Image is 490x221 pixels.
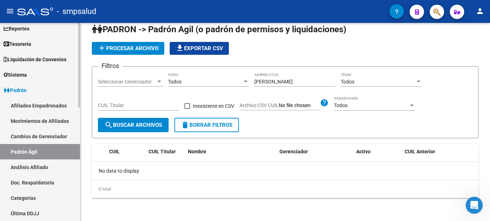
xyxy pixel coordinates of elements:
[402,144,479,159] datatable-header-cell: CUIL Anterior
[92,42,164,55] button: Procesar archivo
[356,149,371,154] span: Activo
[98,79,156,85] span: Seleccionar Gerenciador
[279,102,320,109] input: Archivo CSV CUIL
[4,86,27,94] span: Padrón
[109,149,120,154] span: CUIL
[185,144,277,159] datatable-header-cell: Nombre
[146,144,185,159] datatable-header-cell: CUIL Titular
[98,118,169,132] button: Buscar Archivos
[240,102,279,108] span: Archivo CSV CUIL
[320,99,329,107] mat-icon: help
[98,61,123,71] h3: Filtros
[4,71,27,79] span: Sistema
[279,149,308,154] span: Gerenciador
[334,102,348,108] span: Todos
[181,122,232,128] span: Borrar Filtros
[175,45,223,52] span: Exportar CSV
[4,56,66,63] span: Liquidación de Convenios
[98,44,106,52] mat-icon: add
[277,144,354,159] datatable-header-cell: Gerenciador
[170,42,229,55] button: Exportar CSV
[168,79,182,85] span: Todos
[106,144,146,159] datatable-header-cell: CUIL
[104,122,162,128] span: Buscar Archivos
[353,144,402,159] datatable-header-cell: Activo
[4,40,31,48] span: Tesorería
[4,25,29,33] span: Reportes
[476,7,484,15] mat-icon: person
[193,102,234,110] span: Inexistente en CSV
[92,24,346,34] span: PADRON -> Padrón Agil (o padrón de permisos y liquidaciones)
[466,197,483,214] iframe: Intercom live chat
[92,162,479,180] div: No data to display
[405,149,435,154] span: CUIL Anterior
[188,149,206,154] span: Nombre
[149,149,176,154] span: CUIL Titular
[104,121,113,129] mat-icon: search
[6,7,14,15] mat-icon: menu
[57,4,96,19] span: - smpsalud
[341,79,354,85] span: Todos
[175,44,184,52] mat-icon: file_download
[92,180,479,198] div: 0 total
[98,45,159,52] span: Procesar archivo
[181,121,189,129] mat-icon: delete
[174,118,239,132] button: Borrar Filtros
